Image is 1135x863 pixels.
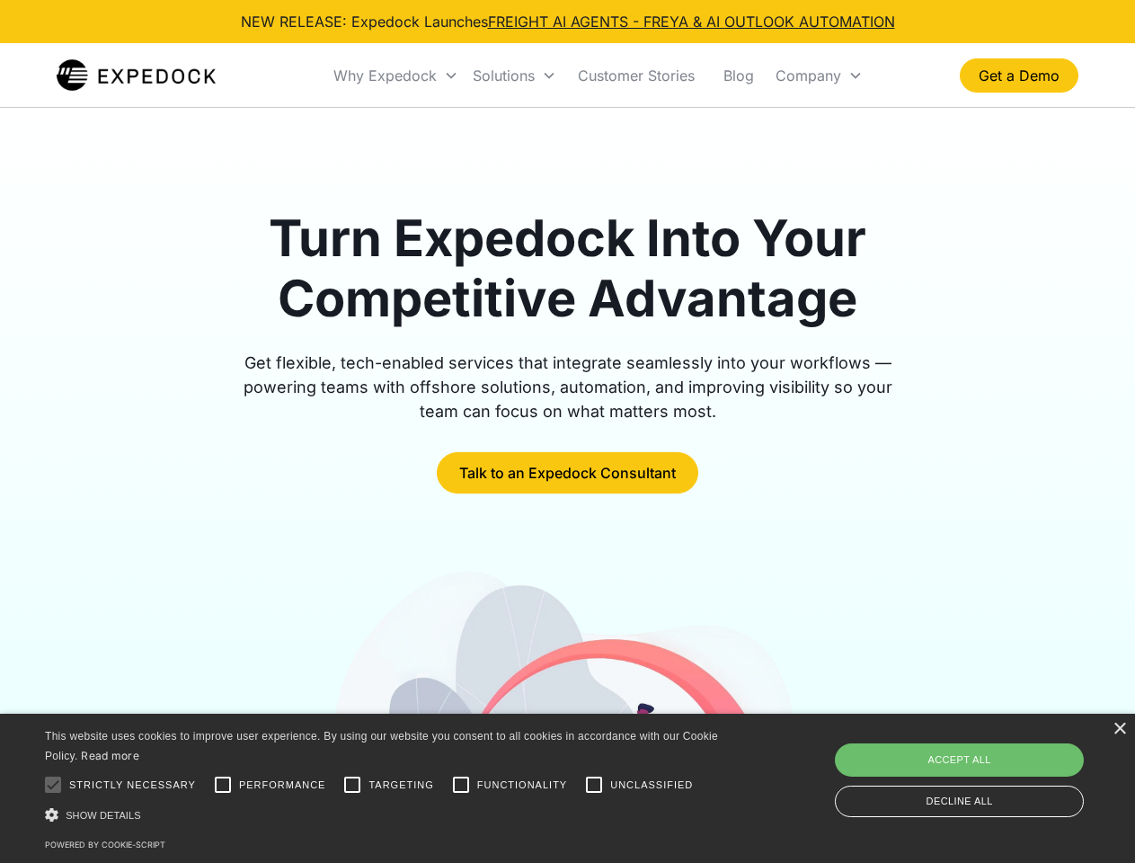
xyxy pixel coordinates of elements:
[960,58,1078,93] a: Get a Demo
[466,45,563,106] div: Solutions
[836,669,1135,863] iframe: Chat Widget
[239,778,326,793] span: Performance
[563,45,709,106] a: Customer Stories
[488,13,895,31] a: FREIGHT AI AGENTS - FREYA & AI OUTLOOK AUTOMATION
[223,351,913,423] div: Get flexible, tech-enabled services that integrate seamlessly into your workflows — powering team...
[69,778,196,793] span: Strictly necessary
[45,805,724,824] div: Show details
[368,778,433,793] span: Targeting
[610,778,693,793] span: Unclassified
[473,67,535,85] div: Solutions
[326,45,466,106] div: Why Expedock
[45,840,165,850] a: Powered by cookie-script
[223,209,913,329] h1: Turn Expedock Into Your Competitive Advantage
[241,11,895,32] div: NEW RELEASE: Expedock Launches
[57,58,216,93] a: home
[333,67,437,85] div: Why Expedock
[81,749,139,762] a: Read more
[477,778,567,793] span: Functionality
[45,730,718,763] span: This website uses cookies to improve user experience. By using our website you consent to all coo...
[776,67,841,85] div: Company
[66,810,141,821] span: Show details
[57,58,216,93] img: Expedock Logo
[709,45,768,106] a: Blog
[437,452,698,494] a: Talk to an Expedock Consultant
[768,45,870,106] div: Company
